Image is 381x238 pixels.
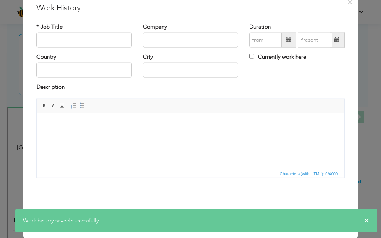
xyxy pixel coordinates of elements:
label: * Job Title [36,23,63,30]
span: × [364,217,369,224]
span: Work history saved successfully. [23,217,100,224]
a: Insert/Remove Bulleted List [78,101,86,110]
div: Statistics [278,170,340,177]
a: Bold [40,101,48,110]
input: Currently work here [249,54,254,59]
label: Description [36,83,65,91]
label: City [143,53,153,61]
label: Currently work here [249,53,306,61]
span: Characters (with HTML): 0/4000 [278,170,340,177]
a: Underline [58,101,66,110]
label: Duration [249,23,271,30]
h3: Work History [36,2,345,13]
a: Italic [49,101,57,110]
label: Country [36,53,56,61]
a: Insert/Remove Numbered List [69,101,77,110]
input: Present [298,33,332,48]
label: Company [143,23,167,30]
iframe: Rich Text Editor, workEditor [37,113,344,169]
input: From [249,33,281,48]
